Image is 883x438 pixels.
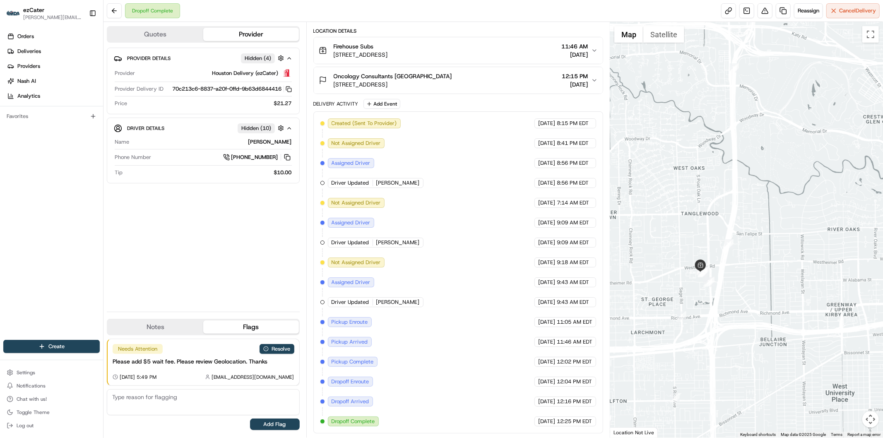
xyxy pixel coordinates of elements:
span: [DATE] [538,279,555,286]
button: Notes [108,320,203,334]
span: Dropoff Enroute [332,378,369,385]
span: 12:02 PM EDT [557,358,592,366]
button: Flags [203,320,299,334]
span: [DATE] [538,418,555,425]
div: 💻 [70,121,77,128]
div: $10.00 [126,169,292,176]
span: Map data ©2025 Google [781,432,826,437]
span: Provider Delivery ID [115,85,164,93]
span: Price [115,100,127,107]
button: [PERSON_NAME][EMAIL_ADDRESS][DOMAIN_NAME] [23,14,82,21]
span: Log out [17,422,34,429]
button: Resolve [260,344,294,354]
a: Open this area in Google Maps (opens a new window) [612,427,640,438]
button: Provider DetailsHidden (4) [114,51,293,65]
div: We're available if you need us! [28,87,105,94]
span: Deliveries [17,48,41,55]
a: Orders [3,30,103,43]
span: [PERSON_NAME] [376,298,420,306]
span: 9:09 AM EDT [557,239,589,246]
span: 8:41 PM EDT [557,140,589,147]
button: Driver DetailsHidden (10) [114,121,293,135]
button: Hidden (10) [238,123,286,133]
button: Show street map [614,26,643,43]
img: Nash [8,8,25,25]
span: 12:15 PM [562,72,588,80]
div: Delivery Activity [313,101,358,107]
span: 9:43 AM EDT [557,298,589,306]
span: [DATE] [538,358,555,366]
div: 8 [703,278,712,287]
button: Keyboard shortcuts [740,432,776,438]
a: Report a map error [847,432,881,437]
span: [DATE] [538,219,555,226]
button: Add Event [363,99,400,109]
span: [PHONE_NUMBER] [231,154,278,161]
a: Powered byPylon [58,140,100,147]
div: 7 [677,311,686,320]
span: [DATE] [538,338,555,346]
button: CancelDelivery [826,3,880,18]
span: $21.27 [274,100,292,107]
span: Pickup Enroute [332,318,368,326]
span: [DATE] [538,398,555,405]
img: Google [612,427,640,438]
img: 1736555255976-a54dd68f-1ca7-489b-9aae-adbdc363a1c4 [8,79,23,94]
button: Toggle fullscreen view [862,26,879,43]
span: Cancel Delivery [839,7,876,14]
button: Provider [203,28,299,41]
button: Toggle Theme [3,407,100,418]
span: Not Assigned Driver [332,140,381,147]
span: API Documentation [78,120,133,128]
button: Settings [3,367,100,378]
span: [DATE] [538,120,555,127]
span: Oncology Consultants [GEOGRAPHIC_DATA] [334,72,452,80]
span: 8:15 PM EDT [557,120,589,127]
span: [DATE] 5:49 PM [120,374,156,380]
span: [PERSON_NAME] [376,239,420,246]
a: 💻API Documentation [67,117,136,132]
span: [DATE] [538,378,555,385]
span: Not Assigned Driver [332,259,381,266]
div: 6 [671,393,680,402]
div: Location Not Live [610,427,658,438]
div: Start new chat [28,79,136,87]
span: Analytics [17,92,40,100]
span: Orders [17,33,34,40]
div: Needs Attention [113,344,163,354]
span: Created (Sent To Provider) [332,120,397,127]
div: 📗 [8,121,15,128]
span: Pickup Complete [332,358,374,366]
span: [EMAIL_ADDRESS][DOMAIN_NAME] [212,374,294,380]
span: Name [115,138,129,146]
span: Chat with us! [17,396,47,402]
span: [DATE] [538,239,555,246]
span: Create [48,343,65,350]
span: Driver Updated [332,298,369,306]
span: Pylon [82,140,100,147]
span: [DATE] [538,199,555,207]
div: Please add $5 wait fee. Please review Geolocation. Thanks [113,357,294,366]
span: 12:16 PM EDT [557,398,592,405]
span: Houston Delivery (ezCater) [212,70,279,77]
span: [DATE] [561,51,588,59]
button: ezCater [23,6,44,14]
span: Dropoff Arrived [332,398,369,405]
button: Create [3,340,100,353]
button: Map camera controls [862,411,879,428]
span: Firehouse Subs [334,42,374,51]
span: 9:09 AM EDT [557,219,589,226]
p: Welcome 👋 [8,33,151,46]
span: Toggle Theme [17,409,50,416]
button: Chat with us! [3,393,100,405]
button: Reassign [794,3,823,18]
span: Assigned Driver [332,159,371,167]
span: 12:25 PM EDT [557,418,592,425]
span: 9:43 AM EDT [557,279,589,286]
span: 11:05 AM EDT [557,318,592,326]
button: 70c213c6-8837-a20f-0ffd-9b63d6844416 [172,85,292,93]
span: Provider [115,70,135,77]
span: Hidden ( 4 ) [245,55,271,62]
a: [PHONE_NUMBER] [223,153,292,162]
